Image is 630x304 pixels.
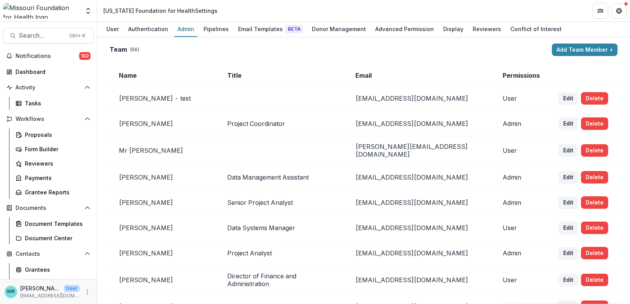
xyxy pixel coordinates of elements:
[110,86,218,111] td: [PERSON_NAME] - test
[79,52,90,60] span: 102
[593,3,608,19] button: Partners
[559,247,578,259] button: Edit
[493,136,549,165] td: User
[110,65,218,86] td: Name
[493,190,549,215] td: Admin
[581,171,608,183] button: Delete
[559,171,578,183] button: Edit
[103,22,122,37] a: User
[493,165,549,190] td: Admin
[218,215,346,241] td: Data Systems Manager
[493,266,549,294] td: User
[174,23,197,35] div: Admin
[218,190,346,215] td: Senior Project Analyst
[110,190,218,215] td: [PERSON_NAME]
[507,23,565,35] div: Conflict of Interest
[110,111,218,136] td: [PERSON_NAME]
[16,84,81,91] span: Activity
[3,81,94,94] button: Open Activity
[3,248,94,260] button: Open Contacts
[19,32,65,39] span: Search...
[470,23,504,35] div: Reviewers
[559,117,578,130] button: Edit
[309,22,369,37] a: Donor Management
[7,289,15,294] div: Wendy Rohrbach
[493,215,549,241] td: User
[103,23,122,35] div: User
[100,5,221,16] nav: breadcrumb
[581,144,608,157] button: Delete
[440,23,466,35] div: Display
[286,25,303,33] span: Beta
[25,131,87,139] div: Proposals
[218,65,346,86] td: Title
[235,22,306,37] a: Email Templates Beta
[346,86,493,111] td: [EMAIL_ADDRESS][DOMAIN_NAME]
[440,22,466,37] a: Display
[3,113,94,125] button: Open Workflows
[235,23,306,35] div: Email Templates
[346,65,493,86] td: Email
[110,136,218,165] td: Mr [PERSON_NAME]
[12,143,94,155] a: Form Builder
[3,202,94,214] button: Open Documents
[20,292,80,299] p: [EMAIL_ADDRESS][DOMAIN_NAME]
[110,241,218,266] td: [PERSON_NAME]
[110,165,218,190] td: [PERSON_NAME]
[130,46,139,53] p: ( 56 )
[125,23,171,35] div: Authentication
[103,7,218,15] div: [US_STATE] Foundation for Health Settings
[559,144,578,157] button: Edit
[559,196,578,209] button: Edit
[12,157,94,170] a: Reviewers
[12,186,94,199] a: Grantee Reports
[581,247,608,259] button: Delete
[470,22,504,37] a: Reviewers
[25,174,87,182] div: Payments
[12,97,94,110] a: Tasks
[346,266,493,294] td: [EMAIL_ADDRESS][DOMAIN_NAME]
[12,278,94,290] a: Constituents
[3,65,94,78] a: Dashboard
[25,234,87,242] div: Document Center
[83,287,92,297] button: More
[218,241,346,266] td: Project Analyst
[581,92,608,105] button: Delete
[25,266,87,274] div: Grantees
[110,46,127,53] h2: Team
[218,266,346,294] td: Director of Finance and Administration
[16,205,81,211] span: Documents
[581,117,608,130] button: Delete
[12,171,94,184] a: Payments
[25,145,87,153] div: Form Builder
[64,285,80,292] p: User
[372,22,437,37] a: Advanced Permission
[218,111,346,136] td: Project Coordinator
[200,23,232,35] div: Pipelines
[493,241,549,266] td: Admin
[218,165,346,190] td: Data Management Assistant
[346,165,493,190] td: [EMAIL_ADDRESS][DOMAIN_NAME]
[507,22,565,37] a: Conflict of Interest
[16,251,81,257] span: Contacts
[581,222,608,234] button: Delete
[581,274,608,286] button: Delete
[12,128,94,141] a: Proposals
[346,111,493,136] td: [EMAIL_ADDRESS][DOMAIN_NAME]
[25,159,87,168] div: Reviewers
[346,136,493,165] td: [PERSON_NAME][EMAIL_ADDRESS][DOMAIN_NAME]
[12,263,94,276] a: Grantees
[493,111,549,136] td: Admin
[12,217,94,230] a: Document Templates
[20,284,61,292] p: [PERSON_NAME]
[110,215,218,241] td: [PERSON_NAME]
[559,274,578,286] button: Edit
[16,68,87,76] div: Dashboard
[493,86,549,111] td: User
[25,220,87,228] div: Document Templates
[309,23,369,35] div: Donor Management
[3,28,94,44] button: Search...
[16,116,81,122] span: Workflows
[25,99,87,107] div: Tasks
[125,22,171,37] a: Authentication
